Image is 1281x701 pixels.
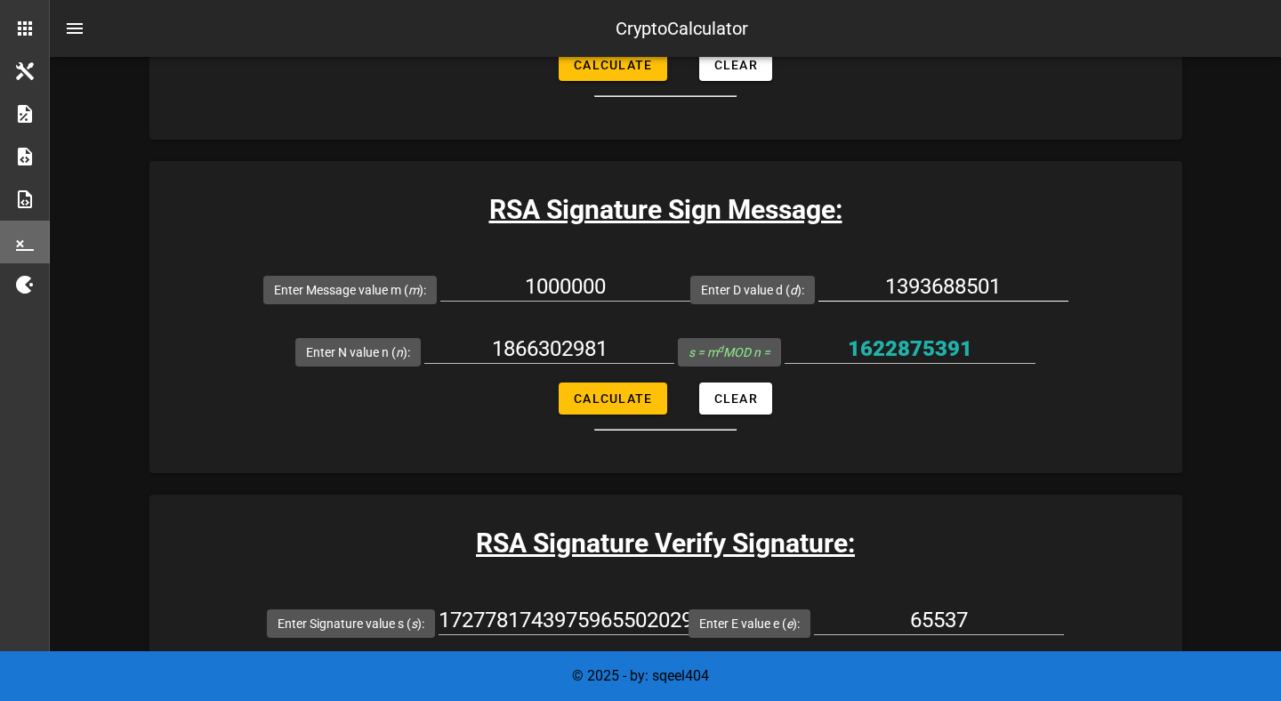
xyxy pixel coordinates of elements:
span: Calculate [573,391,652,406]
label: Enter D value d ( ): [701,281,804,299]
label: Enter Message value m ( ): [274,281,426,299]
button: Clear [699,49,772,81]
sup: d [718,343,723,355]
span: Clear [713,391,758,406]
span: Calculate [573,58,652,72]
button: Calculate [559,49,666,81]
label: Enter E value e ( ): [699,615,800,633]
label: Enter N value n ( ): [306,343,410,361]
i: s [411,616,417,631]
label: Enter Signature value s ( ): [278,615,424,633]
h3: RSA Signature Sign Message: [149,189,1182,230]
span: Clear [713,58,758,72]
i: d [790,283,797,297]
button: Calculate [559,383,666,415]
h3: RSA Signature Verify Signature: [149,523,1182,563]
i: m [408,283,419,297]
i: s = m MOD n = [689,345,770,359]
button: nav-menu-toggle [53,7,96,50]
i: e [786,616,793,631]
span: © 2025 - by: sqeel404 [572,667,709,684]
i: n [396,345,403,359]
div: CryptoCalculator [616,15,748,42]
button: Clear [699,383,772,415]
